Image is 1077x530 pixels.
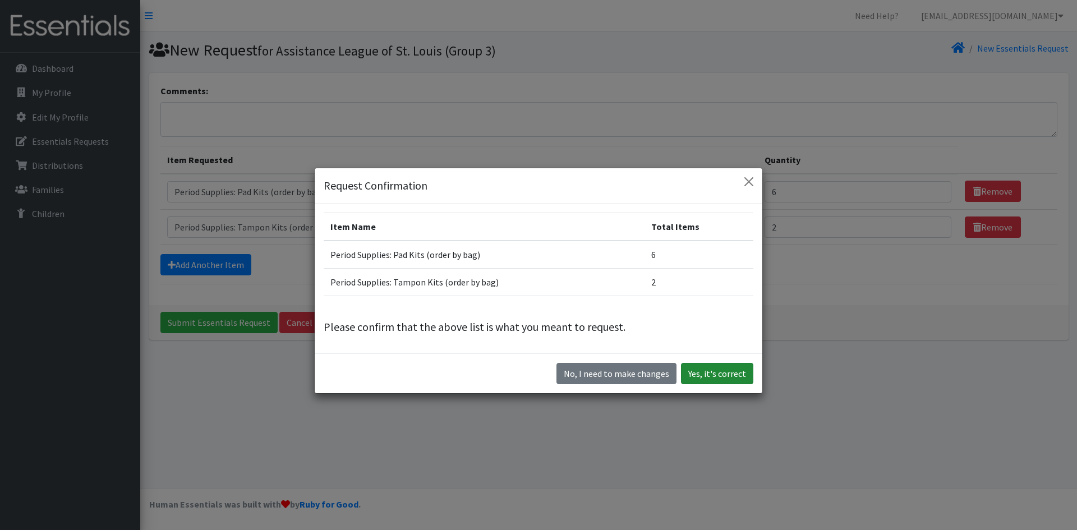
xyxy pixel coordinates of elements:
[645,213,753,241] th: Total Items
[645,269,753,296] td: 2
[324,241,645,269] td: Period Supplies: Pad Kits (order by bag)
[681,363,753,384] button: Yes, it's correct
[324,269,645,296] td: Period Supplies: Tampon Kits (order by bag)
[324,177,427,194] h5: Request Confirmation
[324,213,645,241] th: Item Name
[740,173,758,191] button: Close
[324,319,753,335] p: Please confirm that the above list is what you meant to request.
[556,363,676,384] button: No I need to make changes
[645,241,753,269] td: 6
